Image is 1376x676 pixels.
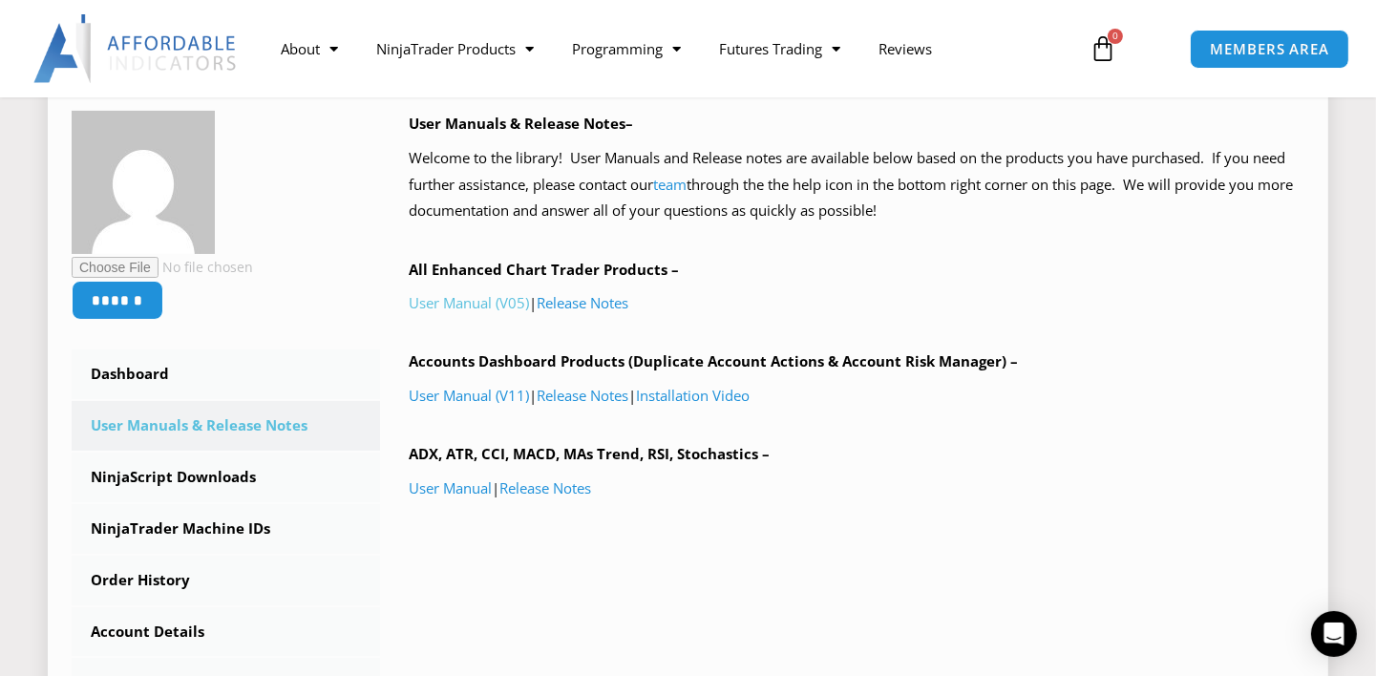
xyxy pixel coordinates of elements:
[1108,29,1123,44] span: 0
[553,27,700,71] a: Programming
[409,260,679,279] b: All Enhanced Chart Trader Products –
[537,386,628,405] a: Release Notes
[636,386,750,405] a: Installation Video
[1061,21,1145,76] a: 0
[72,453,380,502] a: NinjaScript Downloads
[653,175,687,194] a: team
[72,504,380,554] a: NinjaTrader Machine IDs
[72,401,380,451] a: User Manuals & Release Notes
[33,14,239,83] img: LogoAI | Affordable Indicators – NinjaTrader
[72,607,380,657] a: Account Details
[409,290,1304,317] p: |
[537,293,628,312] a: Release Notes
[499,478,591,497] a: Release Notes
[357,27,553,71] a: NinjaTrader Products
[1210,42,1329,56] span: MEMBERS AREA
[409,293,529,312] a: User Manual (V05)
[409,475,1304,502] p: |
[262,27,1074,71] nav: Menu
[409,386,529,405] a: User Manual (V11)
[409,444,770,463] b: ADX, ATR, CCI, MACD, MAs Trend, RSI, Stochastics –
[409,114,633,133] b: User Manuals & Release Notes–
[409,478,492,497] a: User Manual
[72,111,215,254] img: c57c108ccbb038e2a637290198418a82d0b56cb519b5b0f151d47ab58882fe4a
[409,351,1018,370] b: Accounts Dashboard Products (Duplicate Account Actions & Account Risk Manager) –
[700,27,859,71] a: Futures Trading
[72,556,380,605] a: Order History
[409,383,1304,410] p: | |
[262,27,357,71] a: About
[1311,611,1357,657] div: Open Intercom Messenger
[1190,30,1349,69] a: MEMBERS AREA
[859,27,951,71] a: Reviews
[409,145,1304,225] p: Welcome to the library! User Manuals and Release notes are available below based on the products ...
[72,349,380,399] a: Dashboard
